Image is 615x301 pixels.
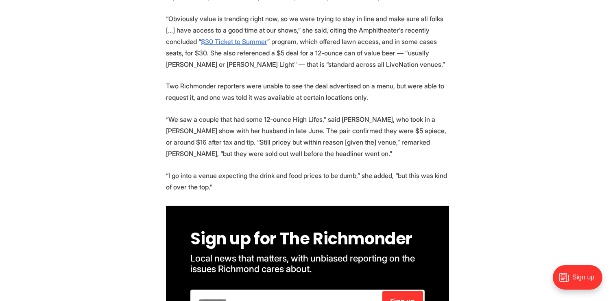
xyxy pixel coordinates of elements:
span: Sign up for The Richmonder [190,227,412,250]
p: “I go into a venue expecting the drink and food prices to be dumb,” she added, “but this was kind... [166,170,449,193]
p: “Obviously value is trending right now, so we were trying to stay in line and make sure all folks... [166,13,449,70]
iframe: portal-trigger [546,261,615,301]
p: Two Richmonder reporters were unable to see the deal advertised on a menu, but were able to reque... [166,80,449,103]
p: “We saw a couple that had some 12-ounce High Lifes,” said [PERSON_NAME], who took in a [PERSON_NA... [166,114,449,159]
span: Local news that matters, with unbiased reporting on the issues Richmond cares about. [190,253,417,275]
a: $30 Ticket to Summer [201,37,267,46]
